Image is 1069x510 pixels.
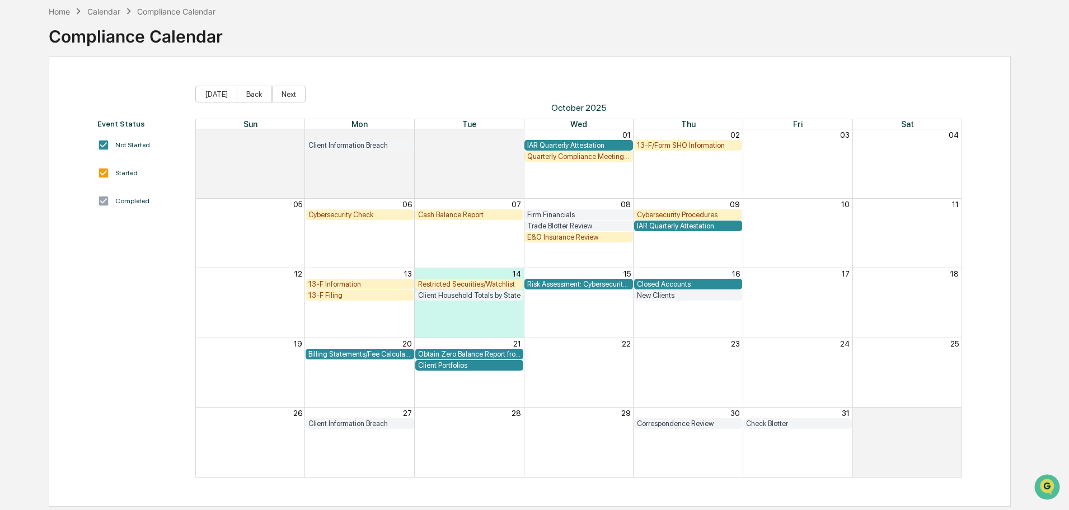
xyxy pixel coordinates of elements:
div: Billing Statements/Fee Calculations Report [308,350,411,358]
button: See all [174,122,204,135]
span: Sun [243,119,257,129]
button: 21 [513,339,521,348]
div: Cybersecurity Check [308,210,411,219]
div: E&O Insurance Review [527,233,630,241]
div: Not Started [115,141,150,149]
button: Back [237,86,272,102]
button: 14 [513,269,521,278]
button: 26 [293,409,302,418]
span: October 2025 [195,102,963,113]
div: 🗄️ [81,230,90,239]
button: 17 [842,269,850,278]
img: Tammy Steffen [11,172,29,190]
div: 13-F/Form SHO Information [637,141,740,149]
div: Obtain Zero Balance Report from Custodian [418,350,521,358]
span: Thu [681,119,696,129]
button: 05 [293,200,302,209]
a: Powered byPylon [79,277,135,286]
button: 25 [950,339,959,348]
img: 8933085812038_c878075ebb4cc5468115_72.jpg [24,86,44,106]
button: 30 [512,130,521,139]
div: Trade Blotter Review [527,222,630,230]
iframe: Open customer support [1033,473,1063,503]
div: Compliance Calendar [49,17,223,46]
div: Firm Financials [527,210,630,219]
button: 19 [294,339,302,348]
span: Attestations [92,229,139,240]
button: 28 [293,130,302,139]
span: Data Lookup [22,250,71,261]
span: Tue [462,119,476,129]
span: [DATE] [99,183,122,191]
div: Past conversations [11,124,75,133]
button: 03 [840,130,850,139]
button: 22 [622,339,631,348]
div: Risk Assessment: Cybersecurity and Technology Vendor Review [527,280,630,288]
button: 11 [952,200,959,209]
button: 01 [622,130,631,139]
div: Closed Accounts [637,280,740,288]
div: 🖐️ [11,230,20,239]
img: Tammy Steffen [11,142,29,160]
div: 13-F Filing [308,291,411,300]
button: 16 [732,269,740,278]
p: How can we help? [11,24,204,41]
div: Check Blotter [746,419,849,428]
button: 10 [841,200,850,209]
div: New Clients [637,291,740,300]
div: Quarterly Compliance Meeting with Executive Team [527,152,630,161]
button: 30 [730,409,740,418]
div: Month View [195,119,963,478]
div: Compliance Calendar [137,7,215,16]
button: 18 [950,269,959,278]
button: 08 [621,200,631,209]
button: 27 [403,409,412,418]
span: • [93,152,97,161]
div: IAR Quarterly Attestation [527,141,630,149]
a: 🖐️Preclearance [7,224,77,245]
img: 1746055101610-c473b297-6a78-478c-a979-82029cc54cd1 [11,86,31,106]
button: 15 [623,269,631,278]
span: Fri [793,119,803,129]
div: Client Household Totals by State [418,291,521,300]
div: Cybersecurity Procedures [637,210,740,219]
a: 🗄️Attestations [77,224,143,245]
span: Pylon [111,278,135,286]
button: 04 [949,130,959,139]
button: 28 [512,409,521,418]
div: Restricted Securities/Watchlist [418,280,521,288]
button: 02 [730,130,740,139]
div: IAR Quarterly Attestation [637,222,740,230]
span: • [93,183,97,191]
button: 29 [402,130,412,139]
button: 23 [731,339,740,348]
div: 🔎 [11,251,20,260]
button: 09 [730,200,740,209]
div: Calendar [87,7,120,16]
button: Next [272,86,306,102]
button: 20 [402,339,412,348]
div: Client Information Breach [308,419,411,428]
span: [PERSON_NAME] [35,183,91,191]
span: Preclearance [22,229,72,240]
div: Event Status [97,119,184,128]
div: Cash Balance Report [418,210,521,219]
span: [PERSON_NAME] [35,152,91,161]
button: 13 [404,269,412,278]
span: Mon [351,119,368,129]
div: Client Portfolios [418,361,521,369]
div: Correspondence Review [637,419,740,428]
span: Wed [570,119,587,129]
div: Client Information Breach [308,141,411,149]
button: 12 [294,269,302,278]
button: 06 [402,200,412,209]
button: 29 [621,409,631,418]
div: We're available if you need us! [50,97,154,106]
span: [DATE] [99,152,122,161]
div: Completed [115,197,149,205]
div: Start new chat [50,86,184,97]
button: 01 [950,409,959,418]
a: 🔎Data Lookup [7,246,75,266]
